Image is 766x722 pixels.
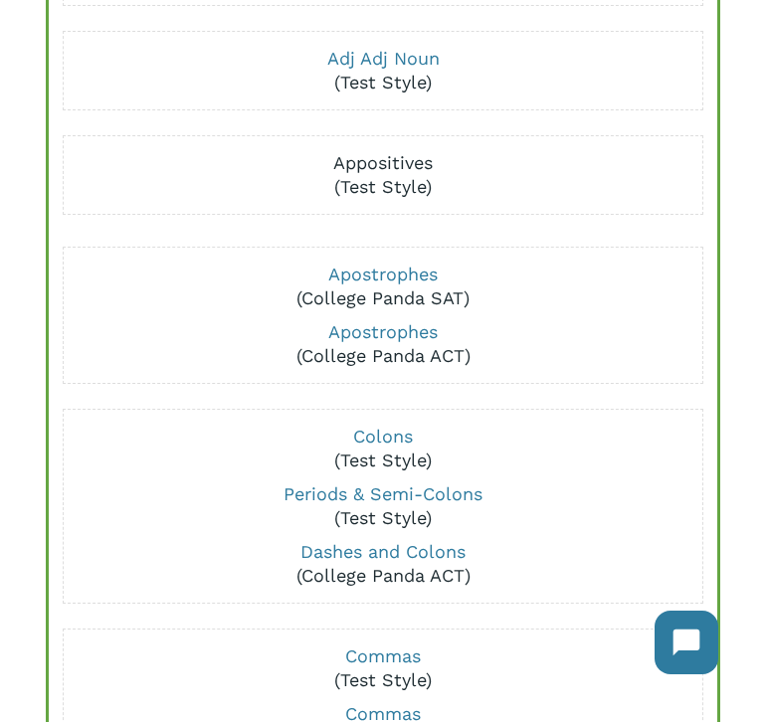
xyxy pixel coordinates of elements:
p: (Test Style) [70,47,695,94]
a: Periods & Semi-Colons [284,483,482,504]
a: Apostrophes [328,321,438,342]
p: (Test Style) [70,425,695,472]
p: (College Panda ACT) [70,320,695,368]
p: (Test Style) [70,644,695,692]
p: (Test Style) [70,482,695,530]
a: Dashes and Colons [300,541,466,562]
p: (College Panda ACT) [70,540,695,588]
p: (Test Style) [70,151,695,199]
a: Commas [345,645,421,666]
a: Adj Adj Noun [327,48,440,69]
a: Appositives [333,152,433,173]
a: Apostrophes [328,264,438,284]
p: (College Panda SAT) [70,263,695,310]
iframe: Chatbot [635,591,738,694]
a: Colons [353,426,413,447]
